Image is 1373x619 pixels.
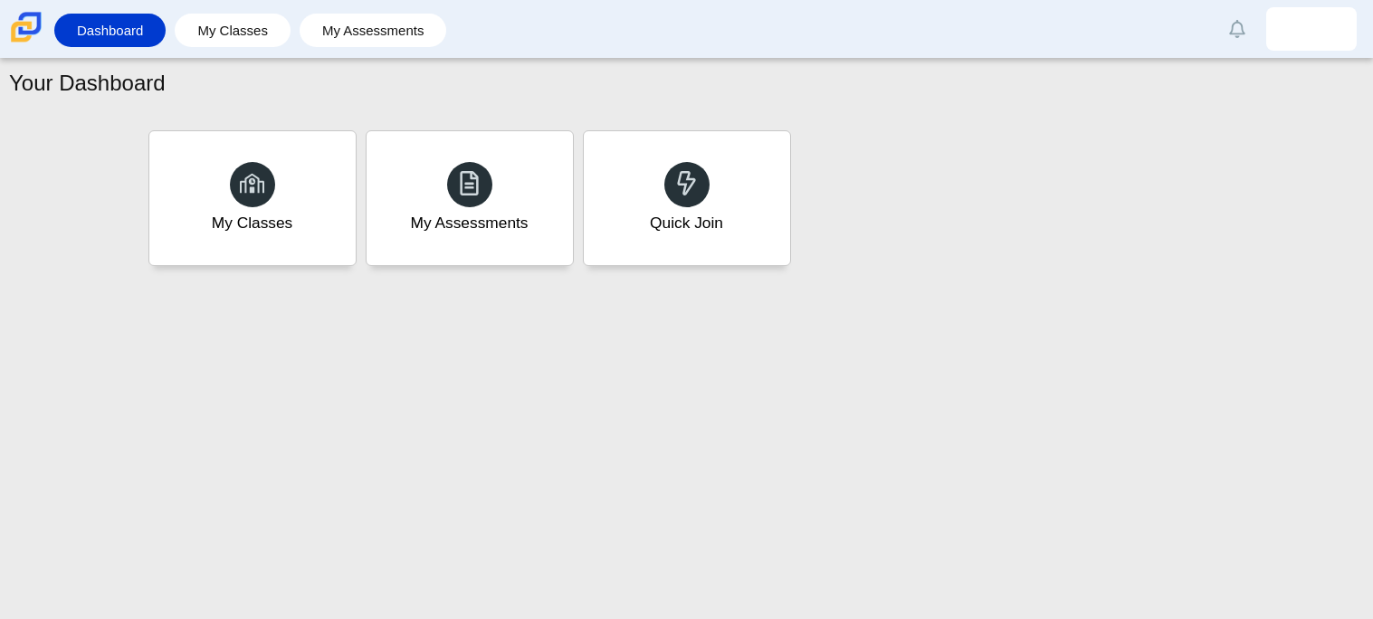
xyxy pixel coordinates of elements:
div: My Assessments [411,212,529,234]
a: ethan.hidalgosedan.OO5Hhs [1266,7,1357,51]
a: Alerts [1217,9,1257,49]
img: ethan.hidalgosedan.OO5Hhs [1297,14,1326,43]
a: Quick Join [583,130,791,266]
div: My Classes [212,212,293,234]
a: Dashboard [63,14,157,47]
h1: Your Dashboard [9,68,166,99]
a: My Assessments [309,14,438,47]
a: Carmen School of Science & Technology [7,33,45,49]
div: Quick Join [650,212,723,234]
img: Carmen School of Science & Technology [7,8,45,46]
a: My Classes [184,14,281,47]
a: My Classes [148,130,357,266]
a: My Assessments [366,130,574,266]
